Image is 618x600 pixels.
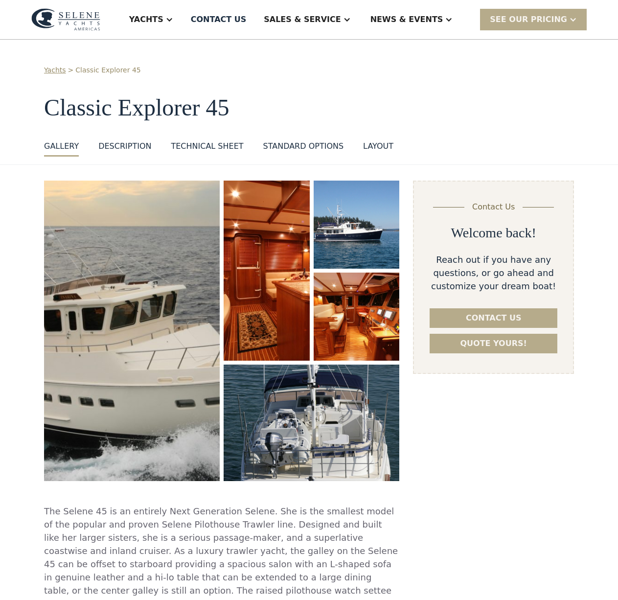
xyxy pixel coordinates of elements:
[31,8,100,31] img: logo
[363,140,393,157] a: layout
[171,140,243,157] a: Technical sheet
[263,140,344,152] div: standard options
[264,14,341,25] div: Sales & Service
[363,140,393,152] div: layout
[314,273,400,361] img: 45 foot motor yacht
[171,140,243,152] div: Technical sheet
[44,65,66,75] a: Yachts
[44,95,574,121] h1: Classic Explorer 45
[224,365,399,481] img: 45 foot motor yacht
[490,14,567,25] div: SEE Our Pricing
[370,14,443,25] div: News & EVENTS
[314,181,400,269] img: 45 foot motor yacht
[44,140,79,157] a: GALLERY
[472,201,515,213] div: Contact Us
[68,65,74,75] div: >
[98,140,151,152] div: DESCRIPTION
[44,140,79,152] div: GALLERY
[430,253,557,293] div: Reach out if you have any questions, or go ahead and customize your dream boat!
[224,181,310,361] a: open lightbox
[430,334,557,353] a: Quote yours!
[224,365,399,481] a: open lightbox
[430,308,557,328] a: Contact us
[480,9,587,30] div: SEE Our Pricing
[451,225,536,241] h2: Welcome back!
[263,140,344,157] a: standard options
[191,14,247,25] div: Contact US
[44,181,220,481] img: 45 foot motor yacht
[98,140,151,157] a: DESCRIPTION
[75,65,140,75] a: Classic Explorer 45
[314,181,400,269] a: open lightbox
[129,14,163,25] div: Yachts
[44,181,220,481] a: open lightbox
[314,273,400,361] a: open lightbox
[224,181,310,361] img: 45 foot motor yacht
